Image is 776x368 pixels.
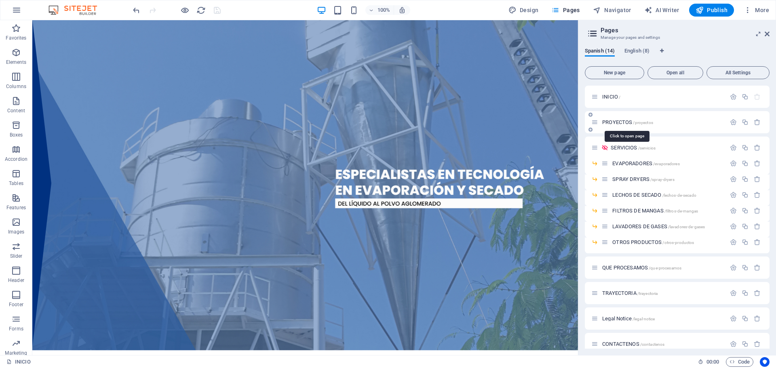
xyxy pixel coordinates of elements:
[742,176,749,183] div: Duplicate
[610,208,726,213] div: FILTROS DE MANGAS/filtros-de-mangas
[600,316,726,321] div: Legal Notice/legal-notice
[600,290,726,296] div: TRAYECTORIA/trayectoria
[590,4,635,17] button: Navigator
[624,46,649,57] span: English (8)
[730,357,750,367] span: Code
[633,317,655,321] span: /legal-notice
[600,94,726,99] div: INICIO/
[601,27,770,34] h2: Pages
[742,191,749,198] div: Duplicate
[730,207,737,214] div: Settings
[754,119,761,126] div: Remove
[668,225,705,229] span: /lavadores-de-gases
[612,192,696,198] span: Click to open page
[754,191,761,198] div: Remove
[131,5,141,15] button: undo
[9,180,23,187] p: Tables
[6,204,26,211] p: Features
[585,46,615,57] span: Spanish (14)
[10,253,23,259] p: Slider
[365,5,394,15] button: 100%
[740,4,772,17] button: More
[602,265,681,271] span: Click to open page
[9,326,23,332] p: Forms
[8,229,25,235] p: Images
[742,144,749,151] div: Duplicate
[548,4,583,17] button: Pages
[588,70,641,75] span: New page
[662,193,696,198] span: /lechos-de-secado
[742,290,749,297] div: Duplicate
[744,6,769,14] span: More
[637,291,658,296] span: /trayectoria
[730,93,737,100] div: Settings
[730,341,737,347] div: Settings
[754,160,761,167] div: Remove
[600,120,726,125] div: PROYECTOS/proyectos
[610,177,726,182] div: SPRAY DRYERS/spray-dryers
[10,132,23,138] p: Boxes
[6,35,26,41] p: Favorites
[649,266,681,270] span: /que-procesamos
[742,341,749,347] div: Duplicate
[698,357,719,367] h6: Session time
[730,315,737,322] div: Settings
[710,70,766,75] span: All Settings
[585,66,644,79] button: New page
[754,341,761,347] div: Remove
[754,223,761,230] div: Remove
[696,6,727,14] span: Publish
[760,357,770,367] button: Usercentrics
[689,4,734,17] button: Publish
[8,277,24,284] p: Header
[742,315,749,322] div: Duplicate
[754,176,761,183] div: Remove
[612,160,679,166] span: Click to open page
[730,264,737,271] div: Settings
[742,93,749,100] div: Duplicate
[651,70,700,75] span: Open all
[664,209,698,213] span: /filtros-de-mangas
[730,223,737,230] div: Settings
[730,144,737,151] div: Settings
[612,208,698,214] span: Click to open page
[706,66,770,79] button: All Settings
[612,239,694,245] span: Click to open page
[602,341,664,347] span: Click to open page
[644,6,679,14] span: AI Writer
[647,66,703,79] button: Open all
[600,265,726,270] div: QUE PROCESAMOS/que-procesamos
[638,146,656,150] span: /servicios
[5,350,27,356] p: Marketing
[551,6,580,14] span: Pages
[653,162,680,166] span: /evaporadores
[662,240,694,245] span: /otros-productos
[619,95,620,99] span: /
[742,119,749,126] div: Duplicate
[611,145,656,151] span: Click to open page
[602,290,658,296] span: Click to open page
[505,4,542,17] button: Design
[593,6,631,14] span: Navigator
[742,207,749,214] div: Duplicate
[612,223,705,229] span: Click to open page
[6,357,31,367] a: Click to cancel selection. Double-click to open Pages
[612,176,674,182] span: Click to open page
[608,145,726,150] div: SERVICIOS/servicios
[6,83,26,90] p: Columns
[754,290,761,297] div: Remove
[602,94,620,100] span: Click to open page
[640,342,665,347] span: /contactenos
[730,191,737,198] div: Settings
[742,223,749,230] div: Duplicate
[600,341,726,347] div: CONTACTENOS/contactenos
[742,239,749,246] div: Duplicate
[7,107,25,114] p: Content
[730,119,737,126] div: Settings
[9,301,23,308] p: Footer
[610,192,726,198] div: LECHOS DE SECADO/lechos-de-secado
[730,176,737,183] div: Settings
[585,48,770,63] div: Language Tabs
[46,5,107,15] img: Editor Logo
[641,4,683,17] button: AI Writer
